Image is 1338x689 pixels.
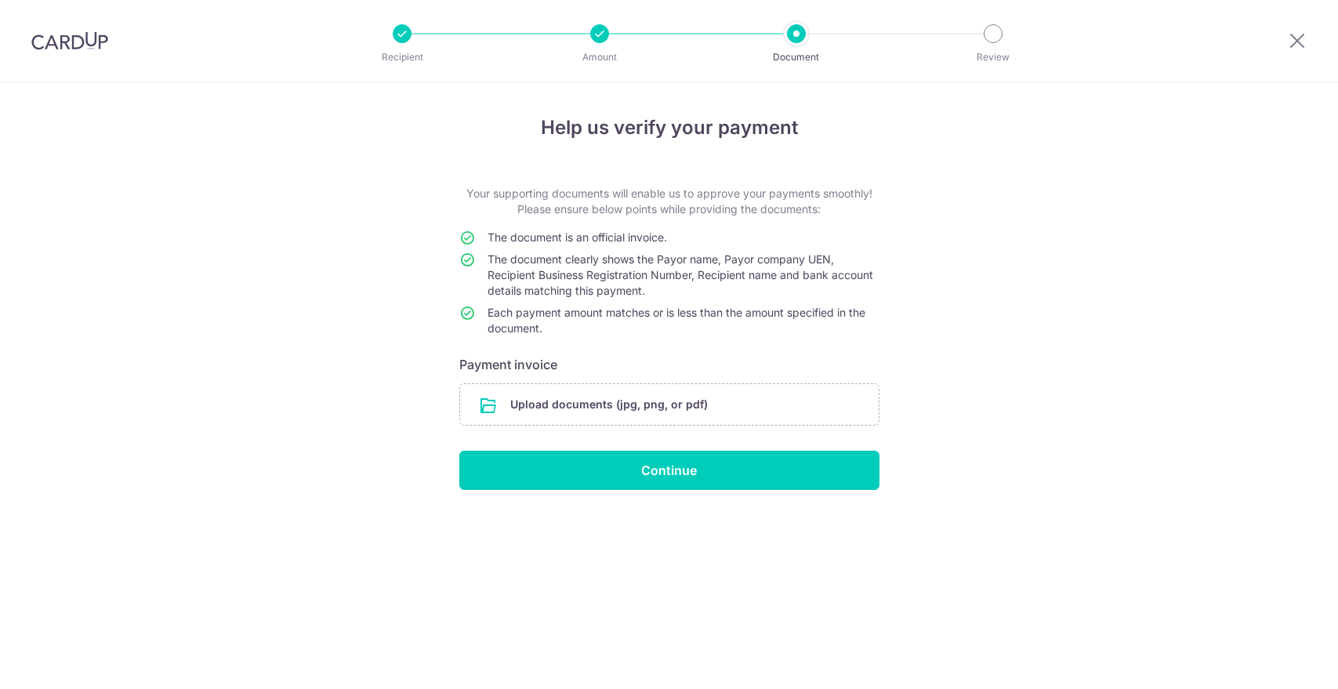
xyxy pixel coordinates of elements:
p: Amount [542,49,658,65]
p: Your supporting documents will enable us to approve your payments smoothly! Please ensure below p... [459,186,879,217]
p: Document [738,49,854,65]
h4: Help us verify your payment [459,114,879,142]
div: Upload documents (jpg, png, or pdf) [459,383,879,426]
span: The document is an official invoice. [488,230,667,244]
p: Review [935,49,1051,65]
img: CardUp [31,31,108,50]
input: Continue [459,451,879,490]
span: The document clearly shows the Payor name, Payor company UEN, Recipient Business Registration Num... [488,252,873,297]
p: Recipient [344,49,460,65]
h6: Payment invoice [459,355,879,374]
span: Each payment amount matches or is less than the amount specified in the document. [488,306,865,335]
